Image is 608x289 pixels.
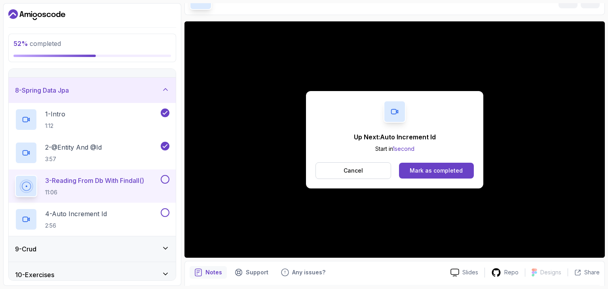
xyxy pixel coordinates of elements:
[45,188,144,196] p: 11:06
[15,175,169,197] button: 3-Reading From Db With Findall()11:06
[444,268,484,277] a: Slides
[45,176,144,185] p: 3 - Reading From Db With Findall()
[462,268,478,276] p: Slides
[15,270,54,279] h3: 10 - Exercises
[205,268,222,276] p: Notes
[184,21,605,258] iframe: 3 - Reading From DB with findAll()
[410,167,463,175] div: Mark as completed
[45,209,107,219] p: 4 - Auto Increment Id
[9,236,176,262] button: 9-Crud
[584,268,600,276] p: Share
[9,262,176,287] button: 10-Exercises
[354,132,436,142] p: Up Next: Auto Increment Id
[504,268,519,276] p: Repo
[45,155,102,163] p: 3:57
[399,163,474,179] button: Mark as completed
[230,266,273,279] button: Support button
[485,268,525,278] a: Repo
[190,266,227,279] button: notes button
[15,208,169,230] button: 4-Auto Increment Id2:56
[13,40,61,48] span: completed
[45,109,65,119] p: 1 - Intro
[315,162,391,179] button: Cancel
[568,268,600,276] button: Share
[15,86,69,95] h3: 8 - Spring Data Jpa
[45,143,102,152] p: 2 - @Entity And @Id
[276,266,330,279] button: Feedback button
[540,268,561,276] p: Designs
[9,78,176,103] button: 8-Spring Data Jpa
[344,167,363,175] p: Cancel
[45,122,65,130] p: 1:12
[15,108,169,131] button: 1-Intro1:12
[246,268,268,276] p: Support
[13,40,28,48] span: 52 %
[8,8,65,21] a: Dashboard
[45,222,107,230] p: 2:56
[393,145,414,152] span: 1 second
[15,142,169,164] button: 2-@Entity And @Id3:57
[292,268,325,276] p: Any issues?
[354,145,436,153] p: Start in
[15,244,36,254] h3: 9 - Crud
